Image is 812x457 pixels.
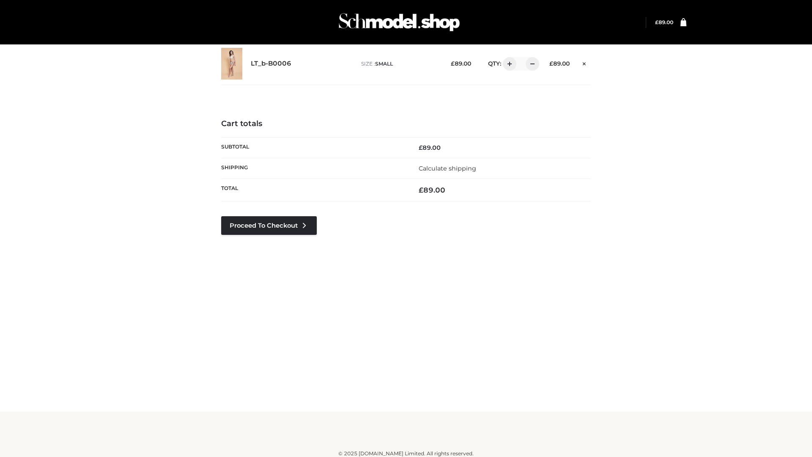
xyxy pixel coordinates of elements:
h4: Cart totals [221,119,591,129]
img: Schmodel Admin 964 [336,6,463,39]
th: Subtotal [221,137,406,158]
bdi: 89.00 [655,19,673,25]
span: £ [419,144,422,151]
a: Calculate shipping [419,165,476,172]
th: Shipping [221,158,406,179]
span: £ [549,60,553,67]
bdi: 89.00 [419,144,441,151]
a: Remove this item [578,57,591,68]
p: size : [361,60,438,68]
bdi: 89.00 [451,60,471,67]
span: £ [419,186,423,194]
span: £ [451,60,455,67]
a: £89.00 [655,19,673,25]
bdi: 89.00 [419,186,445,194]
a: LT_b-B0006 [251,60,291,68]
span: SMALL [375,61,393,67]
bdi: 89.00 [549,60,570,67]
a: Proceed to Checkout [221,216,317,235]
th: Total [221,179,406,201]
div: QTY: [480,57,536,71]
span: £ [655,19,658,25]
